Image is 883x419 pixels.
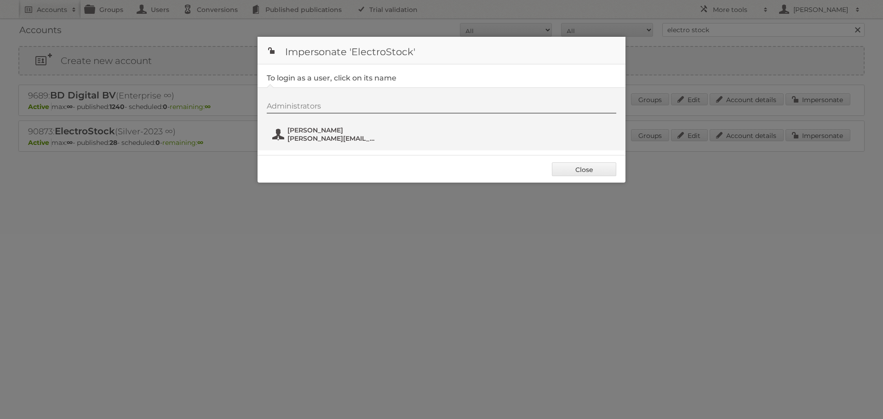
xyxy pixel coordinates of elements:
span: [PERSON_NAME] [287,126,377,134]
button: [PERSON_NAME] [PERSON_NAME][EMAIL_ADDRESS][DOMAIN_NAME] [271,125,379,143]
legend: To login as a user, click on its name [267,74,396,82]
a: Close [552,162,616,176]
h1: Impersonate 'ElectroStock' [258,37,625,64]
span: [PERSON_NAME][EMAIL_ADDRESS][DOMAIN_NAME] [287,134,377,143]
div: Administrators [267,102,616,114]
